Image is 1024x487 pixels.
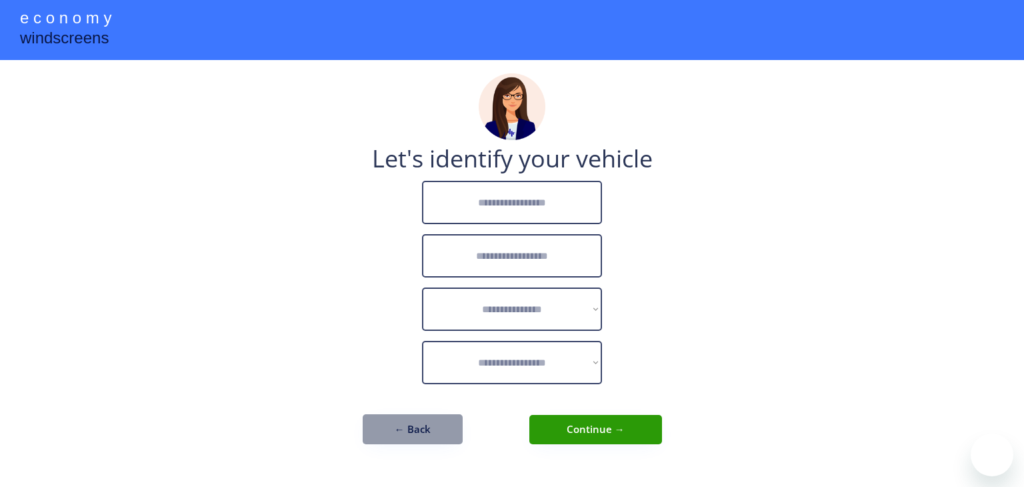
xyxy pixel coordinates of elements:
[971,434,1013,476] iframe: Button to launch messaging window
[20,27,109,53] div: windscreens
[479,73,545,140] img: madeline.png
[529,415,662,444] button: Continue →
[363,414,463,444] button: ← Back
[20,7,111,32] div: e c o n o m y
[372,147,653,171] div: Let's identify your vehicle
